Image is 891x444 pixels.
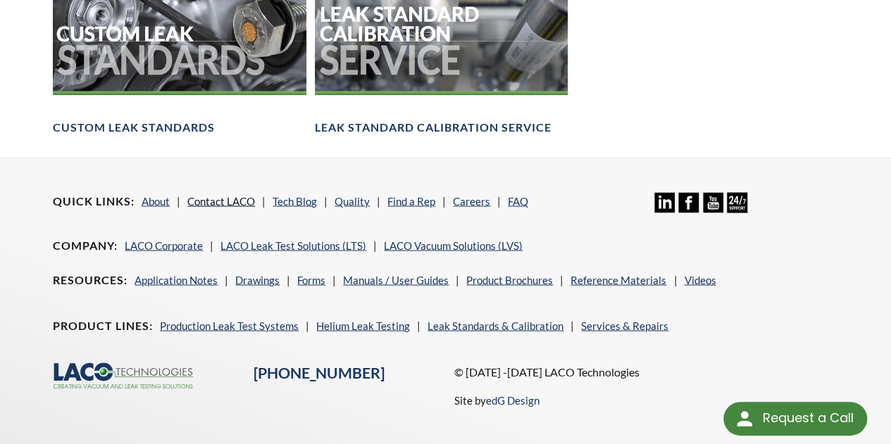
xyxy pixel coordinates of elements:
a: Production Leak Test Systems [160,319,299,331]
a: Application Notes [135,273,218,286]
a: Tech Blog [273,194,317,207]
img: 24/7 Support Icon [727,192,747,213]
a: Videos [684,273,716,286]
h4: Resources [53,272,127,287]
img: round button [733,407,756,430]
a: [PHONE_NUMBER] [254,363,385,381]
div: Request a Call [762,402,853,434]
div: Request a Call [723,402,867,436]
p: © [DATE] -[DATE] LACO Technologies [454,362,838,381]
a: Contact LACO [187,194,255,207]
a: edG Design [486,393,540,406]
a: Leak Standards & Calibration [428,319,563,331]
a: Quality [335,194,370,207]
a: LACO Corporate [125,239,203,251]
a: LACO Vacuum Solutions (LVS) [384,239,523,251]
a: LACO Leak Test Solutions (LTS) [220,239,366,251]
a: Product Brochures [466,273,553,286]
a: Services & Repairs [581,319,668,331]
h4: Custom Leak Standards [53,120,215,134]
a: Reference Materials [571,273,666,286]
a: Find a Rep [387,194,435,207]
a: Careers [453,194,490,207]
a: Manuals / User Guides [343,273,449,286]
a: Drawings [235,273,280,286]
h4: Company [53,238,118,253]
a: Helium Leak Testing [316,319,410,331]
a: Forms [297,273,325,286]
a: About [142,194,170,207]
a: FAQ [508,194,528,207]
p: Site by [454,391,540,408]
a: 24/7 Support [727,202,747,215]
h4: Leak Standard Calibration Service [315,120,552,134]
h4: Quick Links [53,194,135,208]
h4: Product Lines [53,318,153,333]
